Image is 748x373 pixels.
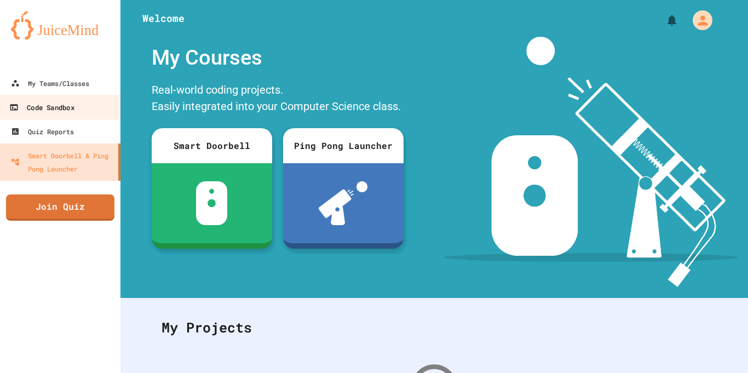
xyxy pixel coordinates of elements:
[146,37,409,79] div: My Courses
[645,11,681,30] div: My Notifications
[11,149,114,175] div: Smart Doorbell & Ping Pong Launcher
[152,128,272,163] div: Smart Doorbell
[9,101,74,114] div: Code Sandbox
[444,37,738,287] img: banner-image-my-projects.png
[11,77,89,90] div: My Teams/Classes
[681,8,715,33] div: My Account
[196,181,227,225] img: sdb-white.svg
[319,181,367,225] img: ppl-with-ball.png
[11,125,74,138] div: Quiz Reports
[146,79,409,120] div: Real-world coding projects. Easily integrated into your Computer Science class.
[151,306,718,349] div: My Projects
[283,128,404,163] div: Ping Pong Launcher
[6,194,114,221] a: Join Quiz
[11,11,110,39] img: logo-orange.svg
